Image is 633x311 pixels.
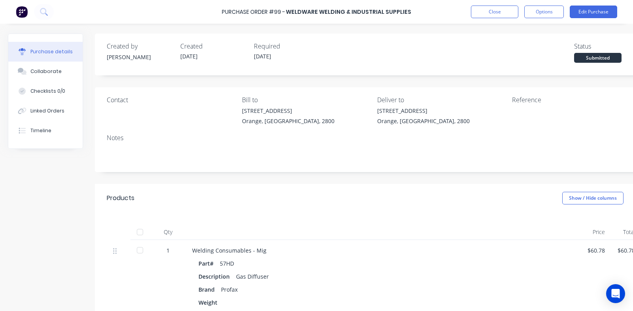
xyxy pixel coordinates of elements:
div: Welding Consumables - Mig [192,246,575,255]
div: Orange, [GEOGRAPHIC_DATA], 2800 [242,117,334,125]
div: Checklists 0/0 [30,88,65,95]
div: Required [254,41,321,51]
div: Price [581,224,611,240]
div: Orange, [GEOGRAPHIC_DATA], 2800 [377,117,470,125]
div: [PERSON_NAME] [107,53,174,61]
button: Options [524,6,564,18]
button: Close [471,6,518,18]
div: Linked Orders [30,107,64,114]
div: Deliver to [377,95,506,105]
div: Submitted [574,53,622,63]
img: Factory [16,6,28,18]
div: Gas Diffuser [236,271,269,282]
button: Timeline [8,121,83,141]
div: Created by [107,41,174,51]
div: Profax [221,284,238,295]
div: 57HD [220,258,234,269]
div: Brand [198,284,221,295]
button: Show / Hide columns [562,192,624,204]
div: Collaborate [30,68,62,75]
button: Linked Orders [8,101,83,121]
button: Checklists 0/0 [8,81,83,101]
button: Purchase details [8,42,83,62]
div: Weldware Welding & Industrial Supplies [286,8,411,16]
div: Created [180,41,248,51]
div: Weight [198,297,224,308]
div: $60.78 [588,246,605,255]
div: Bill to [242,95,371,105]
div: [STREET_ADDRESS] [377,107,470,115]
button: Collaborate [8,62,83,81]
div: Purchase details [30,48,73,55]
div: Timeline [30,127,51,134]
div: [STREET_ADDRESS] [242,107,334,115]
div: Products [107,193,134,203]
div: Part# [198,258,220,269]
div: Description [198,271,236,282]
div: Open Intercom Messenger [606,284,625,303]
div: Qty [150,224,186,240]
button: Edit Purchase [570,6,617,18]
div: 1 [157,246,180,255]
div: Purchase Order #99 - [222,8,285,16]
div: Contact [107,95,236,105]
